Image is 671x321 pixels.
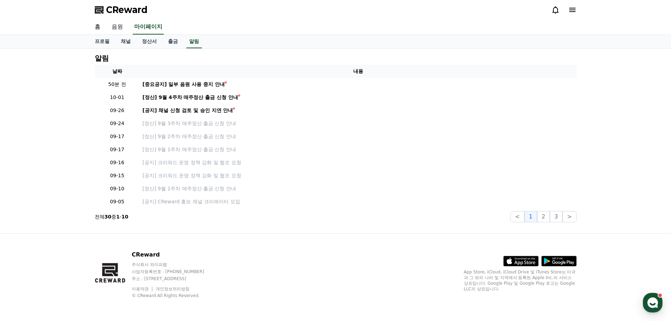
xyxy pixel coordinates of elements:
button: 2 [537,211,550,222]
p: 주식회사 와이피랩 [132,262,218,267]
a: 마이페이지 [133,20,164,35]
strong: 30 [105,214,111,220]
a: 출금 [162,35,184,48]
p: 전체 중 - [95,213,129,220]
p: © CReward All Rights Reserved. [132,293,218,298]
strong: 1 [116,214,120,220]
a: [정산] 9월 2주차 매주정산 출금 신청 안내 [143,133,574,140]
a: 설정 [91,223,135,241]
p: 10-01 [98,94,137,101]
p: 09-16 [98,159,137,166]
a: [정산] 9월 3주차 매주정산 출금 신청 안내 [143,120,574,127]
a: CReward [95,4,148,16]
p: CReward [132,251,218,259]
strong: 10 [122,214,128,220]
button: 1 [524,211,537,222]
a: 알림 [186,35,202,48]
button: < [510,211,524,222]
div: [공지] 채널 신청 검토 및 승인 지연 안내 [143,107,233,114]
a: [정산] 9월 1주차 매주정산 출금 신청 안내 [143,185,574,192]
span: 대화 [64,234,73,240]
a: 홈 [89,20,106,35]
div: [정산] 9월 4주차 매주정산 출금 신청 안내 [143,94,238,101]
p: 사업자등록번호 : [PHONE_NUMBER] [132,269,218,274]
a: 채널 [115,35,136,48]
p: 09-17 [98,146,137,153]
a: [정산] 9월 1주차 매주정산 출금 신청 안내 [143,146,574,153]
a: [중요공지] 일부 음원 사용 중지 안내 [143,81,574,88]
span: 설정 [109,234,117,240]
p: 주소 : [STREET_ADDRESS] [132,276,218,282]
p: 09-15 [98,172,137,179]
span: CReward [106,4,148,16]
h4: 알림 [95,54,109,62]
a: [정산] 9월 4주차 매주정산 출금 신청 안내 [143,94,574,101]
p: 09-17 [98,133,137,140]
a: 개인정보처리방침 [156,286,190,291]
a: 정산서 [136,35,162,48]
a: 홈 [2,223,46,241]
th: 날짜 [95,65,140,78]
button: > [563,211,576,222]
span: 홈 [22,234,26,240]
p: 09-05 [98,198,137,205]
a: 프로필 [89,35,115,48]
p: 09-24 [98,120,137,127]
a: 이용약관 [132,286,154,291]
a: [공지] CReward 홍보 채널 크리에이터 모집 [143,198,574,205]
th: 내용 [140,65,577,78]
button: 3 [550,211,563,222]
p: 50분 전 [98,81,137,88]
a: 대화 [46,223,91,241]
a: [공지] 채널 신청 검토 및 승인 지연 안내 [143,107,574,114]
a: [공지] 크리워드 운영 정책 강화 및 협조 요청 [143,172,574,179]
div: [중요공지] 일부 음원 사용 중지 안내 [143,81,225,88]
p: 09-26 [98,107,137,114]
p: App Store, iCloud, iCloud Drive 및 iTunes Store는 미국과 그 밖의 나라 및 지역에서 등록된 Apple Inc.의 서비스 상표입니다. Goo... [464,269,577,292]
p: 09-10 [98,185,137,192]
a: 음원 [106,20,129,35]
a: [공지] 크리워드 운영 정책 강화 및 협조 요청 [143,159,574,166]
